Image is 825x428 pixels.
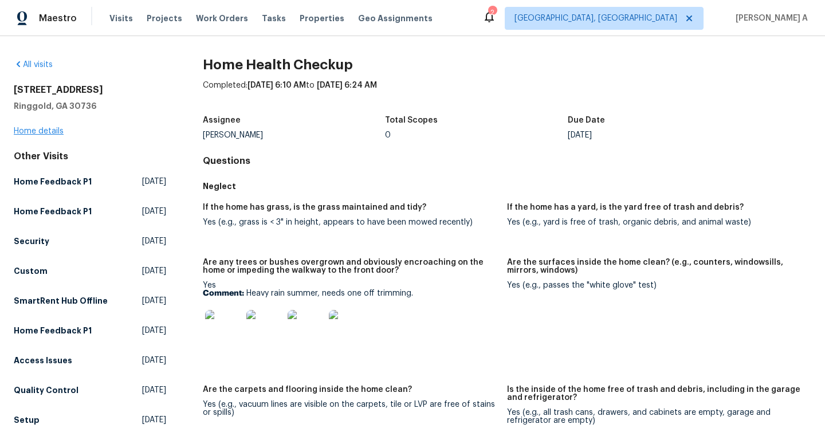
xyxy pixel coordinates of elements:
[568,131,751,139] div: [DATE]
[14,206,92,217] h5: Home Feedback P1
[14,350,166,371] a: Access Issues[DATE]
[142,325,166,336] span: [DATE]
[14,127,64,135] a: Home details
[488,7,496,18] div: 2
[14,414,40,426] h5: Setup
[203,116,241,124] h5: Assignee
[142,265,166,277] span: [DATE]
[142,384,166,396] span: [DATE]
[14,100,166,112] h5: Ringgold, GA 30736
[731,13,808,24] span: [PERSON_NAME] A
[14,171,166,192] a: Home Feedback P1[DATE]
[203,59,811,70] h2: Home Health Checkup
[507,218,802,226] div: Yes (e.g., yard is free of trash, organic debris, and animal waste)
[142,235,166,247] span: [DATE]
[14,231,166,252] a: Security[DATE]
[203,289,498,297] p: Heavy rain summer, needs one off trimming.
[507,386,802,402] h5: Is the inside of the home free of trash and debris, including in the garage and refrigerator?
[568,116,605,124] h5: Due Date
[142,295,166,307] span: [DATE]
[14,295,108,307] h5: SmartRent Hub Offline
[14,290,166,311] a: SmartRent Hub Offline[DATE]
[14,176,92,187] h5: Home Feedback P1
[142,206,166,217] span: [DATE]
[14,235,49,247] h5: Security
[507,203,744,211] h5: If the home has a yard, is the yard free of trash and debris?
[514,13,677,24] span: [GEOGRAPHIC_DATA], [GEOGRAPHIC_DATA]
[14,355,72,366] h5: Access Issues
[147,13,182,24] span: Projects
[385,116,438,124] h5: Total Scopes
[507,281,802,289] div: Yes (e.g., passes the "white glove" test)
[14,384,78,396] h5: Quality Control
[14,61,53,69] a: All visits
[203,203,426,211] h5: If the home has grass, is the grass maintained and tidy?
[247,81,306,89] span: [DATE] 6:10 AM
[203,80,811,109] div: Completed: to
[203,289,244,297] b: Comment:
[196,13,248,24] span: Work Orders
[317,81,377,89] span: [DATE] 6:24 AM
[142,176,166,187] span: [DATE]
[203,180,811,192] h5: Neglect
[14,265,48,277] h5: Custom
[39,13,77,24] span: Maestro
[507,409,802,425] div: Yes (e.g., all trash cans, drawers, and cabinets are empty, garage and refrigerator are empty)
[300,13,344,24] span: Properties
[203,258,498,274] h5: Are any trees or bushes overgrown and obviously encroaching on the home or impeding the walkway t...
[385,131,568,139] div: 0
[14,380,166,400] a: Quality Control[DATE]
[203,218,498,226] div: Yes (e.g., grass is < 3" in height, appears to have been mowed recently)
[203,386,412,394] h5: Are the carpets and flooring inside the home clean?
[203,281,498,354] div: Yes
[14,320,166,341] a: Home Feedback P1[DATE]
[14,261,166,281] a: Custom[DATE]
[14,84,166,96] h2: [STREET_ADDRESS]
[507,258,802,274] h5: Are the surfaces inside the home clean? (e.g., counters, windowsills, mirrors, windows)
[14,325,92,336] h5: Home Feedback P1
[142,414,166,426] span: [DATE]
[358,13,433,24] span: Geo Assignments
[142,355,166,366] span: [DATE]
[203,131,386,139] div: [PERSON_NAME]
[109,13,133,24] span: Visits
[203,400,498,417] div: Yes (e.g., vacuum lines are visible on the carpets, tile or LVP are free of stains or spills)
[262,14,286,22] span: Tasks
[14,201,166,222] a: Home Feedback P1[DATE]
[14,151,166,162] div: Other Visits
[203,155,811,167] h4: Questions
